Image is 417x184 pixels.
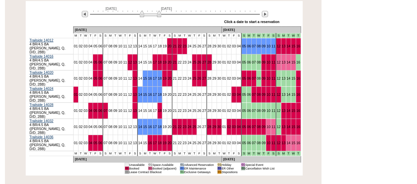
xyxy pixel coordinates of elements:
[98,141,102,145] a: 06
[257,76,261,80] a: 08
[118,60,122,64] a: 10
[291,44,295,48] a: 15
[148,125,152,129] a: 16
[118,44,122,48] a: 10
[143,44,147,48] a: 15
[84,92,88,96] a: 03
[79,125,83,129] a: 02
[217,125,221,129] a: 30
[183,92,187,96] a: 23
[118,141,122,145] a: 10
[143,60,147,64] a: 15
[271,92,275,96] a: 11
[167,44,171,48] a: 20
[286,109,290,113] a: 14
[183,44,187,48] a: 23
[202,92,206,96] a: 27
[128,60,132,64] a: 12
[138,92,142,96] a: 14
[98,76,102,80] a: 06
[262,44,266,48] a: 09
[282,125,285,129] a: 13
[202,44,206,48] a: 27
[84,141,88,145] a: 03
[173,44,177,48] a: 21
[79,141,83,145] a: 02
[143,92,147,96] a: 15
[262,109,266,113] a: 09
[227,109,231,113] a: 02
[148,44,152,48] a: 16
[158,109,162,113] a: 18
[108,44,112,48] a: 08
[291,109,295,113] a: 15
[123,44,127,48] a: 11
[188,125,192,129] a: 24
[232,92,236,96] a: 03
[30,119,53,123] a: Trailside 14032
[158,76,162,80] a: 18
[257,125,261,129] a: 08
[232,44,236,48] a: 03
[74,125,78,129] a: 01
[207,44,211,48] a: 28
[271,60,275,64] a: 11
[217,44,221,48] a: 30
[212,76,216,80] a: 29
[113,125,117,129] a: 09
[188,76,192,80] a: 24
[262,60,266,64] a: 09
[252,92,256,96] a: 07
[108,92,112,96] a: 08
[113,109,117,113] a: 09
[123,125,127,129] a: 11
[167,109,171,113] a: 20
[212,60,216,64] a: 29
[74,141,78,145] a: 01
[173,125,177,129] a: 21
[108,76,112,80] a: 08
[133,44,137,48] a: 13
[128,125,132,129] a: 12
[89,44,93,48] a: 04
[158,44,162,48] a: 18
[296,109,300,113] a: 16
[252,44,256,48] a: 07
[222,44,226,48] a: 01
[197,76,201,80] a: 26
[128,92,132,96] a: 12
[242,44,246,48] a: 05
[202,109,206,113] a: 27
[237,92,241,96] a: 04
[212,109,216,113] a: 29
[252,76,256,80] a: 07
[123,92,127,96] a: 11
[266,76,270,80] a: 10
[113,60,117,64] a: 09
[167,60,171,64] a: 20
[262,92,266,96] a: 09
[138,125,142,129] a: 14
[277,125,281,129] a: 12
[262,76,266,80] a: 09
[271,125,275,129] a: 11
[178,125,182,129] a: 22
[232,76,236,80] a: 03
[108,109,112,113] a: 08
[178,76,182,80] a: 22
[247,92,251,96] a: 06
[104,92,107,96] a: 07
[193,76,196,80] a: 25
[98,125,102,129] a: 06
[128,109,132,113] a: 12
[207,109,211,113] a: 28
[104,76,107,80] a: 07
[277,92,281,96] a: 12
[123,76,127,80] a: 11
[282,92,285,96] a: 13
[123,141,127,145] a: 11
[282,109,285,113] a: 13
[178,44,182,48] a: 22
[163,92,166,96] a: 19
[197,92,201,96] a: 26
